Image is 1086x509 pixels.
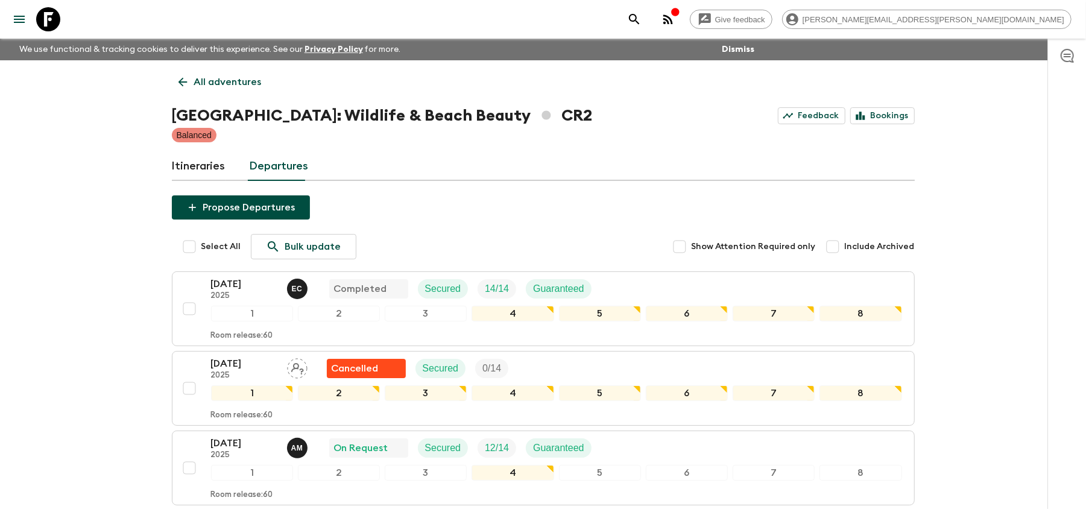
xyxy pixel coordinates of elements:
a: All adventures [172,70,268,94]
p: 0 / 14 [482,361,501,376]
p: 2025 [211,291,277,301]
p: Secured [423,361,459,376]
div: 4 [472,465,554,481]
span: Give feedback [709,15,772,24]
div: 5 [559,385,641,401]
div: Trip Fill [475,359,508,378]
div: 4 [472,385,554,401]
button: menu [7,7,31,31]
div: 5 [559,465,641,481]
div: 5 [559,306,641,321]
p: [DATE] [211,277,277,291]
div: Secured [418,279,469,299]
div: 1 [211,385,293,401]
span: [PERSON_NAME][EMAIL_ADDRESS][PERSON_NAME][DOMAIN_NAME] [796,15,1071,24]
div: Secured [415,359,466,378]
div: 3 [385,385,467,401]
p: We use functional & tracking cookies to deliver this experience. See our for more. [14,39,406,60]
div: 4 [472,306,554,321]
p: Secured [425,441,461,455]
p: On Request [334,441,388,455]
div: 2 [298,465,380,481]
a: Bookings [850,107,915,124]
div: 6 [646,306,728,321]
div: 8 [819,385,901,401]
div: Trip Fill [478,279,516,299]
p: 2025 [211,371,277,381]
a: Bulk update [251,234,356,259]
p: All adventures [194,75,262,89]
div: 7 [733,465,815,481]
button: search adventures [622,7,646,31]
p: Guaranteed [533,441,584,455]
p: 12 / 14 [485,441,509,455]
p: Bulk update [285,239,341,254]
button: [DATE]2025Allan MoralesOn RequestSecuredTrip FillGuaranteed12345678Room release:60 [172,431,915,505]
button: AM [287,438,310,458]
div: 7 [733,306,815,321]
button: [DATE]2025Assign pack leaderFlash Pack cancellationSecuredTrip Fill12345678Room release:60 [172,351,915,426]
p: Balanced [177,129,212,141]
div: 6 [646,385,728,401]
p: Cancelled [332,361,379,376]
div: 8 [819,306,901,321]
button: [DATE]2025Eduardo Caravaca CompletedSecuredTrip FillGuaranteed12345678Room release:60 [172,271,915,346]
div: 1 [211,306,293,321]
div: Flash Pack cancellation [327,359,406,378]
p: Secured [425,282,461,296]
div: Secured [418,438,469,458]
div: 3 [385,465,467,481]
span: Assign pack leader [287,362,308,371]
span: Select All [201,241,241,253]
p: Guaranteed [533,282,584,296]
p: 14 / 14 [485,282,509,296]
div: Trip Fill [478,438,516,458]
span: Eduardo Caravaca [287,282,310,292]
p: Room release: 60 [211,331,273,341]
div: 7 [733,385,815,401]
button: Propose Departures [172,195,310,220]
a: Privacy Policy [305,45,363,54]
div: 6 [646,465,728,481]
span: Allan Morales [287,441,310,451]
h1: [GEOGRAPHIC_DATA]: Wildlife & Beach Beauty CR2 [172,104,592,128]
p: Room release: 60 [211,490,273,500]
span: Show Attention Required only [692,241,816,253]
a: Give feedback [690,10,772,29]
p: Completed [334,282,387,296]
p: Room release: 60 [211,411,273,420]
p: [DATE] [211,436,277,451]
div: 3 [385,306,467,321]
span: Include Archived [845,241,915,253]
div: 2 [298,306,380,321]
div: [PERSON_NAME][EMAIL_ADDRESS][PERSON_NAME][DOMAIN_NAME] [782,10,1072,29]
button: Dismiss [719,41,757,58]
div: 1 [211,465,293,481]
p: 2025 [211,451,277,460]
p: [DATE] [211,356,277,371]
div: 2 [298,385,380,401]
div: 8 [819,465,901,481]
a: Itineraries [172,152,226,181]
a: Departures [250,152,309,181]
p: A M [291,443,303,453]
a: Feedback [778,107,845,124]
